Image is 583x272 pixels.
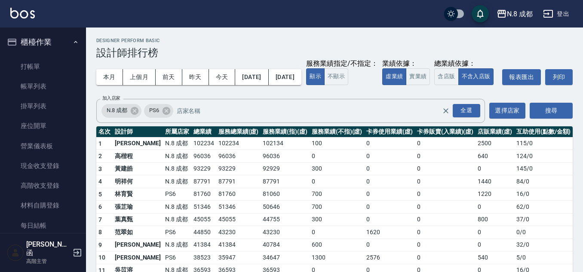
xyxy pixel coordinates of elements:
td: 300 [310,213,364,226]
div: 服務業績指定/不指定： [306,59,378,68]
td: 800 [476,213,514,226]
button: [DATE] [269,69,301,85]
button: N.8 成都 [493,5,536,23]
td: 51346 [216,201,261,214]
td: 40784 [261,238,310,251]
td: N.8 成都 [163,150,191,163]
span: 7 [98,216,102,223]
td: 張芷瑜 [113,201,163,214]
button: 昨天 [182,69,209,85]
th: 互助使用(點數/金額) [514,126,573,138]
button: 含店販 [434,68,458,85]
td: 0 [364,201,415,214]
input: 店家名稱 [175,103,457,118]
td: 32 / 0 [514,238,573,251]
td: 葉真甄 [113,213,163,226]
td: 87791 [191,175,216,188]
td: 林育賢 [113,188,163,201]
td: 102234 [191,137,216,150]
th: 服務業績(指)(虛) [261,126,310,138]
td: 2500 [476,137,514,150]
td: 35947 [216,251,261,264]
th: 服務業績(不指)(虛) [310,126,364,138]
label: 加入店家 [102,95,120,101]
td: 0 [415,226,476,239]
button: 報表匯出 [502,69,541,85]
td: 0 [415,238,476,251]
button: 選擇店家 [489,103,525,119]
td: 2576 [364,251,415,264]
th: 服務總業績(虛) [216,126,261,138]
td: 明祥何 [113,175,163,188]
h5: [PERSON_NAME]函 [26,240,70,257]
td: 0 [364,238,415,251]
span: 9 [98,241,102,248]
a: 高階收支登錄 [3,176,83,196]
td: PS6 [163,188,191,201]
td: 50646 [261,201,310,214]
td: 高楷程 [113,150,163,163]
td: 0 [476,162,514,175]
td: 0 [415,175,476,188]
td: N.8 成都 [163,162,191,175]
td: 81760 [216,188,261,201]
td: 600 [310,238,364,251]
button: Clear [440,105,452,117]
td: 96036 [261,150,310,163]
button: 上個月 [123,69,156,85]
td: [PERSON_NAME] [113,137,163,150]
td: 640 [476,150,514,163]
td: 93229 [216,162,261,175]
td: 0 [415,162,476,175]
h2: Designer Perform Basic [96,38,573,43]
td: N.8 成都 [163,137,191,150]
button: 列印 [545,69,573,85]
td: 100 [310,137,364,150]
td: 1620 [364,226,415,239]
td: 范翠如 [113,226,163,239]
span: 2 [98,153,102,159]
td: 0 [415,137,476,150]
button: 櫃檯作業 [3,31,83,53]
th: 所屬店家 [163,126,191,138]
td: 96036 [216,150,261,163]
td: 43230 [216,226,261,239]
a: 掛單列表 [3,96,83,116]
td: 300 [310,162,364,175]
td: 102134 [261,137,310,150]
td: 0 [415,188,476,201]
div: N.8 成都 [507,9,533,19]
h3: 設計師排行榜 [96,47,573,59]
button: 本月 [96,69,123,85]
button: 顯示 [306,68,325,85]
td: 540 [476,251,514,264]
th: 總業績 [191,126,216,138]
td: 0 [364,137,415,150]
span: N.8 成都 [101,106,132,115]
td: PS6 [163,226,191,239]
a: 現金收支登錄 [3,156,83,176]
td: N.8 成都 [163,213,191,226]
p: 高階主管 [26,257,70,265]
td: 145 / 0 [514,162,573,175]
td: 41384 [216,238,261,251]
td: [PERSON_NAME] [113,251,163,264]
td: 0 [310,175,364,188]
div: 總業績依據： [434,59,498,68]
td: 43230 [261,226,310,239]
td: 93229 [191,162,216,175]
td: 0 [415,150,476,163]
td: 0 / 0 [514,226,573,239]
span: 6 [98,203,102,210]
td: 1220 [476,188,514,201]
th: 名次 [96,126,113,138]
button: 前天 [156,69,182,85]
span: 5 [98,191,102,198]
td: 34647 [261,251,310,264]
td: 1440 [476,175,514,188]
button: Open [451,102,482,119]
span: PS6 [144,106,164,115]
td: 124 / 0 [514,150,573,163]
img: Logo [10,8,35,18]
td: 0 [415,201,476,214]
